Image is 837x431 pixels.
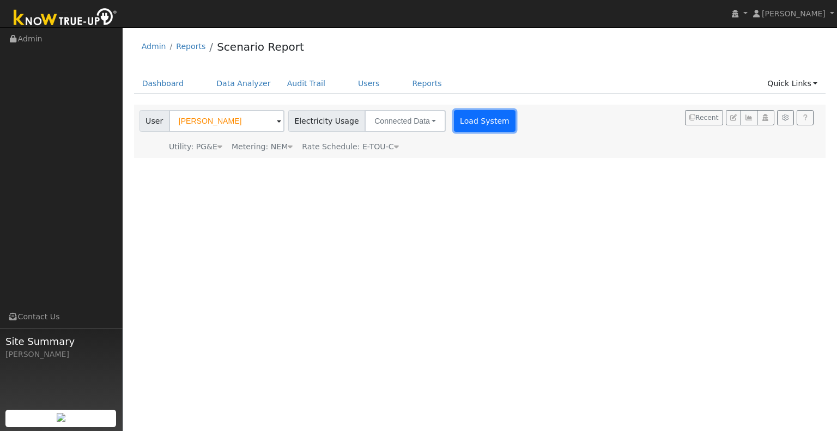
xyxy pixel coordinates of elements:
span: Alias: HETOUC [302,142,398,151]
a: Audit Trail [279,74,333,94]
span: Electricity Usage [288,110,365,132]
button: Edit User [726,110,741,125]
a: Help Link [797,110,814,125]
a: Reports [176,42,205,51]
a: Users [350,74,388,94]
div: Metering: NEM [232,141,293,153]
a: Data Analyzer [208,74,279,94]
button: Recent [685,110,723,125]
div: Utility: PG&E [169,141,222,153]
a: Reports [404,74,450,94]
a: Quick Links [759,74,826,94]
span: [PERSON_NAME] [762,9,826,18]
button: Login As [757,110,774,125]
span: Site Summary [5,334,117,349]
img: retrieve [57,413,65,422]
a: Dashboard [134,74,192,94]
a: Scenario Report [217,40,304,53]
div: [PERSON_NAME] [5,349,117,360]
button: Settings [777,110,794,125]
span: User [139,110,169,132]
button: Connected Data [365,110,446,132]
button: Load System [454,110,516,132]
img: Know True-Up [8,6,123,31]
input: Select a User [169,110,284,132]
a: Admin [142,42,166,51]
button: Multi-Series Graph [741,110,757,125]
